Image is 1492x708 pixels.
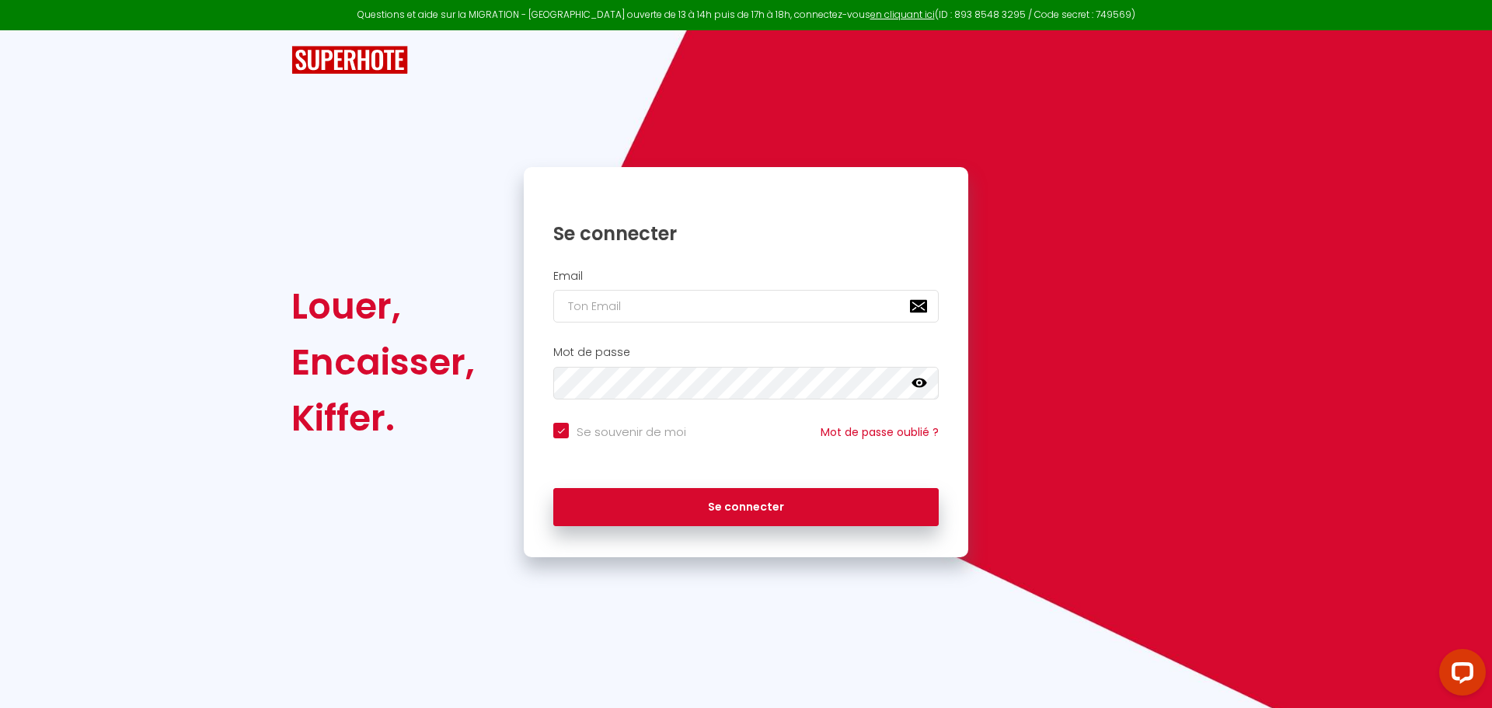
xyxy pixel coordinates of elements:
div: Louer, [291,278,475,334]
img: SuperHote logo [291,46,408,75]
a: en cliquant ici [870,8,935,21]
iframe: LiveChat chat widget [1427,643,1492,708]
button: Se connecter [553,488,939,527]
input: Ton Email [553,290,939,323]
div: Kiffer. [291,390,475,446]
h1: Se connecter [553,221,939,246]
a: Mot de passe oublié ? [821,424,939,440]
div: Encaisser, [291,334,475,390]
h2: Email [553,270,939,283]
h2: Mot de passe [553,346,939,359]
